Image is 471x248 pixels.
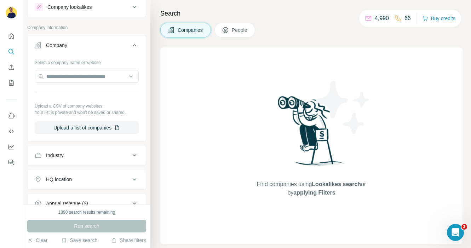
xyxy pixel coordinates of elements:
[447,224,464,241] iframe: Intercom live chat
[160,8,463,18] h4: Search
[6,156,17,169] button: Feedback
[28,195,146,212] button: Annual revenue ($)
[461,224,467,230] span: 2
[47,4,92,11] div: Company lookalikes
[375,14,389,23] p: 4,990
[178,27,203,34] span: Companies
[27,237,47,244] button: Clear
[6,45,17,58] button: Search
[35,121,139,134] button: Upload a list of companies
[46,42,67,49] div: Company
[232,27,248,34] span: People
[6,109,17,122] button: Use Surfe on LinkedIn
[423,13,455,23] button: Buy credits
[6,7,17,18] img: Avatar
[275,94,348,173] img: Surfe Illustration - Woman searching with binoculars
[6,76,17,89] button: My lists
[61,237,97,244] button: Save search
[46,152,64,159] div: Industry
[35,57,139,66] div: Select a company name or website
[28,147,146,164] button: Industry
[6,140,17,153] button: Dashboard
[6,125,17,138] button: Use Surfe API
[28,37,146,57] button: Company
[404,14,411,23] p: 66
[6,30,17,42] button: Quick start
[27,24,146,31] p: Company information
[111,237,146,244] button: Share filters
[35,103,139,109] p: Upload a CSV of company websites.
[35,109,139,116] p: Your list is private and won't be saved or shared.
[46,200,88,207] div: Annual revenue ($)
[58,209,115,215] div: 1890 search results remaining
[312,181,361,187] span: Lookalikes search
[311,76,375,139] img: Surfe Illustration - Stars
[293,190,335,196] span: applying Filters
[255,180,368,197] span: Find companies using or by
[6,61,17,74] button: Enrich CSV
[28,171,146,188] button: HQ location
[46,176,72,183] div: HQ location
